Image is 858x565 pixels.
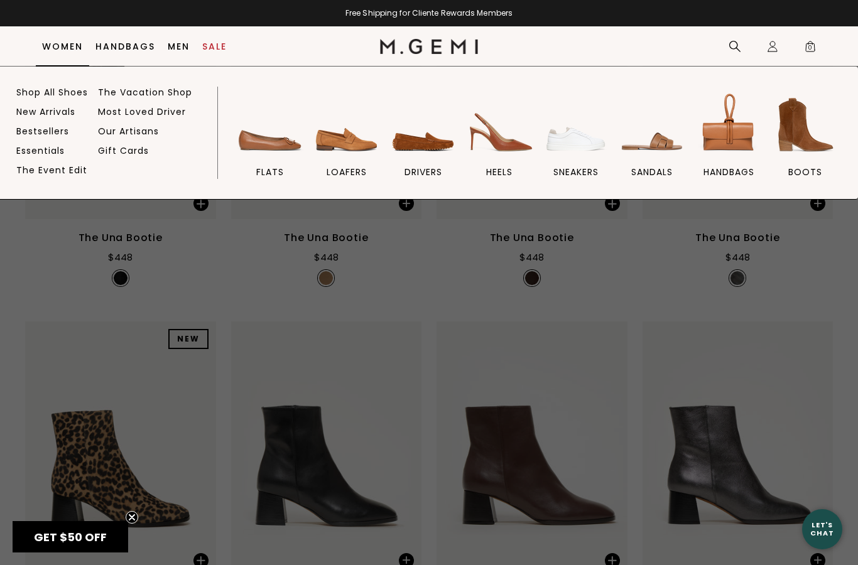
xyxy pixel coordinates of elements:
[327,166,367,178] span: loafers
[693,90,764,160] img: handbags
[16,164,87,176] a: The Event Edit
[234,90,307,199] a: flats
[98,145,149,156] a: Gift Cards
[95,41,155,51] a: Handbags
[388,90,459,160] img: drivers
[540,90,613,199] a: sneakers
[541,90,611,160] img: sneakers
[42,41,83,51] a: Women
[16,145,65,156] a: Essentials
[770,90,840,160] img: BOOTS
[692,90,766,199] a: handbags
[16,106,75,117] a: New Arrivals
[386,90,460,199] a: drivers
[16,126,69,137] a: Bestsellers
[126,511,138,524] button: Close teaser
[168,41,190,51] a: Men
[617,90,687,160] img: sandals
[486,166,513,178] span: heels
[98,106,186,117] a: Most Loved Driver
[13,521,128,552] div: GET $50 OFFClose teaser
[802,521,842,537] div: Let's Chat
[804,43,817,55] span: 0
[616,90,689,199] a: sandals
[312,90,382,160] img: loafers
[405,166,442,178] span: drivers
[464,90,535,160] img: heels
[16,87,88,98] a: Shop All Shoes
[768,90,842,199] a: BOOTS
[703,166,754,178] span: handbags
[34,529,107,545] span: GET $50 OFF
[463,90,536,199] a: heels
[631,166,673,178] span: sandals
[202,41,227,51] a: Sale
[553,166,599,178] span: sneakers
[788,166,822,178] span: BOOTS
[256,166,284,178] span: flats
[310,90,384,199] a: loafers
[380,39,479,54] img: M.Gemi
[235,90,305,160] img: flats
[98,126,159,137] a: Our Artisans
[98,87,192,98] a: The Vacation Shop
